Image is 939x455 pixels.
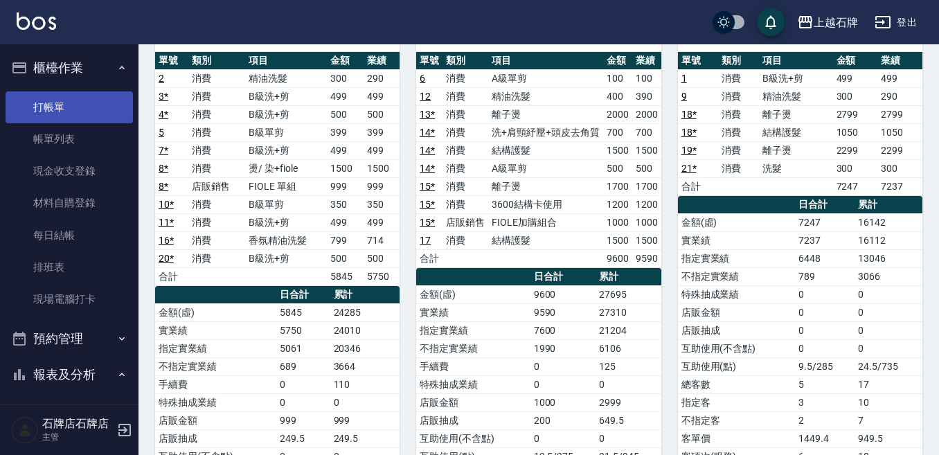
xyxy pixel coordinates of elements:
td: 消費 [442,159,488,177]
td: 消費 [188,123,246,141]
th: 累計 [596,268,661,286]
td: 7247 [795,213,855,231]
td: 24.5/735 [855,357,922,375]
td: 5 [795,375,855,393]
td: 27310 [596,303,661,321]
td: 500 [327,105,364,123]
td: 799 [327,231,364,249]
td: 特殊抽成業績 [678,285,796,303]
td: B級單剪 [245,123,327,141]
td: 5750 [364,267,400,285]
td: 5845 [327,267,364,285]
td: 13046 [855,249,922,267]
td: 互助使用(不含點) [416,429,530,447]
table: a dense table [155,52,400,286]
td: 3 [795,393,855,411]
td: 1050 [877,123,922,141]
button: 上越石牌 [792,8,864,37]
th: 單號 [416,52,442,70]
td: 999 [364,177,400,195]
td: 7247 [833,177,878,195]
td: 1449.4 [795,429,855,447]
td: 消費 [188,231,246,249]
td: 400 [603,87,632,105]
td: 實業績 [678,231,796,249]
td: 100 [603,69,632,87]
td: B級洗+剪 [759,69,832,87]
td: 0 [795,321,855,339]
td: 249.5 [276,429,330,447]
button: 登出 [869,10,922,35]
td: 689 [276,357,330,375]
td: 實業績 [155,321,276,339]
td: 7600 [530,321,596,339]
td: 消費 [718,69,759,87]
th: 項目 [488,52,603,70]
td: 互助使用(點) [678,357,796,375]
a: 帳單列表 [6,123,133,155]
button: 報表及分析 [6,357,133,393]
th: 累計 [330,286,400,304]
td: 1500 [327,159,364,177]
td: 金額(虛) [416,285,530,303]
td: 949.5 [855,429,922,447]
td: 洗髮 [759,159,832,177]
td: 0 [330,393,400,411]
td: 6448 [795,249,855,267]
td: 消費 [718,123,759,141]
th: 單號 [155,52,188,70]
td: B級洗+剪 [245,87,327,105]
th: 金額 [833,52,878,70]
th: 日合計 [795,196,855,214]
td: 店販抽成 [678,321,796,339]
a: 17 [420,235,431,246]
td: 999 [276,411,330,429]
td: 消費 [442,87,488,105]
td: 消費 [442,141,488,159]
td: 1200 [632,195,661,213]
td: 17 [855,375,922,393]
th: 項目 [245,52,327,70]
a: 9 [681,91,687,102]
th: 類別 [188,52,246,70]
td: 500 [327,249,364,267]
td: 店販金額 [155,411,276,429]
a: 6 [420,73,425,84]
button: 櫃檯作業 [6,50,133,86]
a: 現金收支登錄 [6,155,133,187]
td: B級洗+剪 [245,141,327,159]
td: 0 [530,429,596,447]
th: 單號 [678,52,719,70]
td: 1990 [530,339,596,357]
td: 離子燙 [759,105,832,123]
td: 0 [795,339,855,357]
td: 9590 [530,303,596,321]
a: 排班表 [6,251,133,283]
td: 3600結構卡使用 [488,195,603,213]
td: 399 [327,123,364,141]
td: 金額(虛) [678,213,796,231]
td: B級洗+剪 [245,105,327,123]
th: 業績 [632,52,661,70]
td: 500 [364,105,400,123]
img: Person [11,416,39,444]
td: 499 [364,87,400,105]
a: 材料自購登錄 [6,187,133,219]
td: 10 [855,393,922,411]
td: 消費 [718,105,759,123]
td: 2799 [833,105,878,123]
td: 消費 [188,141,246,159]
td: 16142 [855,213,922,231]
td: 2000 [603,105,632,123]
img: Logo [17,12,56,30]
td: 9590 [632,249,661,267]
td: 21204 [596,321,661,339]
td: 0 [855,321,922,339]
a: 每日結帳 [6,220,133,251]
td: 香氛精油洗髮 [245,231,327,249]
td: 1500 [603,231,632,249]
td: 離子燙 [759,141,832,159]
td: 7 [855,411,922,429]
td: 0 [855,285,922,303]
td: 消費 [188,87,246,105]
